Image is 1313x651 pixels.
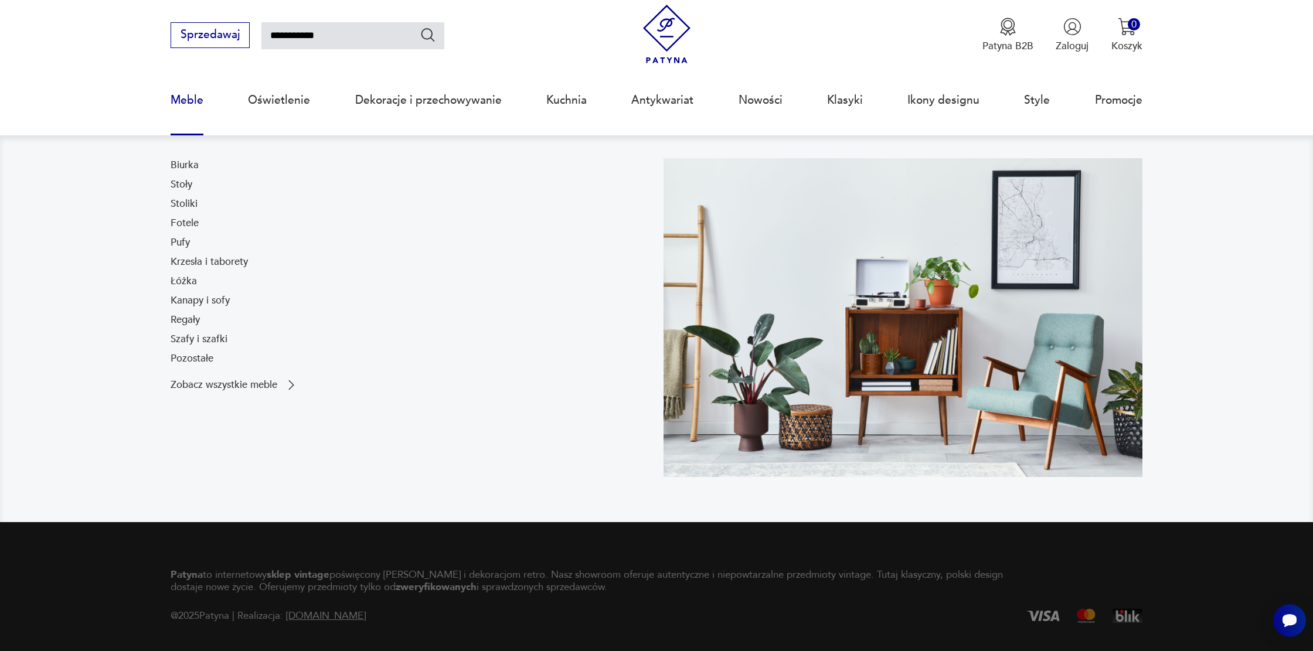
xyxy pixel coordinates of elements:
[355,73,502,127] a: Dekoracje i przechowywanie
[171,274,197,288] a: Łóżka
[982,18,1033,53] a: Ikona medaluPatyna B2B
[171,158,199,172] a: Biurka
[171,255,248,269] a: Krzesła i taborety
[171,236,190,250] a: Pufy
[982,39,1033,53] p: Patyna B2B
[171,22,250,48] button: Sprzedawaj
[907,73,979,127] a: Ikony designu
[982,18,1033,53] button: Patyna B2B
[171,31,250,40] a: Sprzedawaj
[171,178,192,192] a: Stoły
[1128,18,1140,30] div: 0
[664,158,1142,478] img: 969d9116629659dbb0bd4e745da535dc.jpg
[171,216,199,230] a: Fotele
[171,352,213,366] a: Pozostałe
[1111,39,1142,53] p: Koszyk
[1095,73,1142,127] a: Promocje
[1118,18,1136,36] img: Ikona koszyka
[171,380,277,390] p: Zobacz wszystkie meble
[171,378,298,392] a: Zobacz wszystkie meble
[1111,18,1142,53] button: 0Koszyk
[1063,18,1081,36] img: Ikonka użytkownika
[171,294,230,308] a: Kanapy i sofy
[171,332,227,346] a: Szafy i szafki
[546,73,587,127] a: Kuchnia
[1056,18,1089,53] button: Zaloguj
[1273,604,1306,637] iframe: Smartsupp widget button
[1024,73,1050,127] a: Style
[171,313,200,327] a: Regały
[248,73,310,127] a: Oświetlenie
[637,5,696,64] img: Patyna - sklep z meblami i dekoracjami vintage
[739,73,783,127] a: Nowości
[631,73,693,127] a: Antykwariat
[171,73,203,127] a: Meble
[999,18,1017,36] img: Ikona medalu
[827,73,863,127] a: Klasyki
[171,197,198,211] a: Stoliki
[420,26,437,43] button: Szukaj
[1056,39,1089,53] p: Zaloguj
